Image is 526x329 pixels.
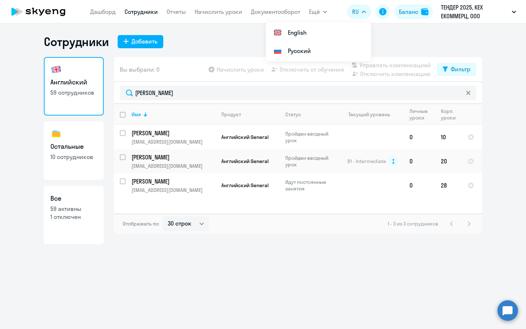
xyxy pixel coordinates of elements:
div: Фильтр [451,65,470,73]
img: balance [421,8,428,15]
p: [PERSON_NAME] [131,177,214,185]
div: Личные уроки [409,108,435,121]
img: English [273,28,282,37]
h3: Остальные [50,142,97,151]
a: Документооборот [251,8,300,15]
p: [PERSON_NAME] [131,129,214,137]
td: 0 [404,149,435,173]
p: 1 отключен [50,213,97,221]
input: Поиск по имени, email, продукту или статусу [120,86,476,100]
a: [PERSON_NAME] [131,177,215,185]
p: 59 активны [50,205,97,213]
a: Начислить уроки [195,8,242,15]
div: Корп. уроки [441,108,461,121]
a: Сотрудники [125,8,158,15]
p: [PERSON_NAME] [131,153,214,161]
span: B1 - Intermediate [347,158,386,164]
p: 59 сотрудников [50,88,97,97]
p: ТЕНДЕР 2025, КЕХ ЕКОММЕРЦ, ООО [441,3,509,20]
h3: Все [50,194,97,203]
p: Пройден вводный урок [285,155,335,168]
div: Статус [285,111,335,118]
a: [PERSON_NAME] [131,153,215,161]
a: Дашборд [90,8,116,15]
button: Добавить [118,35,163,48]
span: Английский General [221,182,268,189]
p: [EMAIL_ADDRESS][DOMAIN_NAME] [131,163,215,169]
a: Все59 активны1 отключен [44,186,104,244]
span: RU [352,7,359,16]
a: Остальные10 сотрудников [44,121,104,180]
div: Имя [131,111,141,118]
button: Фильтр [437,63,476,76]
span: Английский General [221,134,268,140]
div: Статус [285,111,301,118]
button: Ещё [309,4,327,19]
div: Текущий уровень [342,111,403,118]
ul: Ещё [266,22,371,61]
div: Личные уроки [409,108,428,121]
img: others [50,128,62,140]
div: Корп. уроки [441,108,456,121]
span: Отображать по: [123,220,160,227]
button: RU [347,4,371,19]
td: 28 [435,173,462,197]
img: Русский [273,46,282,55]
div: Продукт [221,111,279,118]
h1: Сотрудники [44,34,109,49]
button: Балансbalance [394,4,433,19]
div: Добавить [131,37,157,46]
a: [PERSON_NAME] [131,129,215,137]
td: 0 [404,125,435,149]
td: 0 [404,173,435,197]
div: Имя [131,111,215,118]
div: Баланс [399,7,418,16]
p: Идут постоянные занятия [285,179,335,192]
img: english [50,64,62,75]
span: Ещё [309,7,320,16]
div: Продукт [221,111,241,118]
p: [EMAIL_ADDRESS][DOMAIN_NAME] [131,139,215,145]
p: [EMAIL_ADDRESS][DOMAIN_NAME] [131,187,215,193]
td: 20 [435,149,462,173]
td: 10 [435,125,462,149]
span: Вы выбрали: 0 [120,65,160,74]
h3: Английский [50,77,97,87]
div: Текущий уровень [348,111,390,118]
button: ТЕНДЕР 2025, КЕХ ЕКОММЕРЦ, ООО [437,3,520,20]
p: Пройден вводный урок [285,131,335,144]
a: Отчеты [167,8,186,15]
span: Английский General [221,158,268,164]
span: 1 - 3 из 3 сотрудников [388,220,438,227]
a: Английский59 сотрудников [44,57,104,116]
p: 10 сотрудников [50,153,97,161]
